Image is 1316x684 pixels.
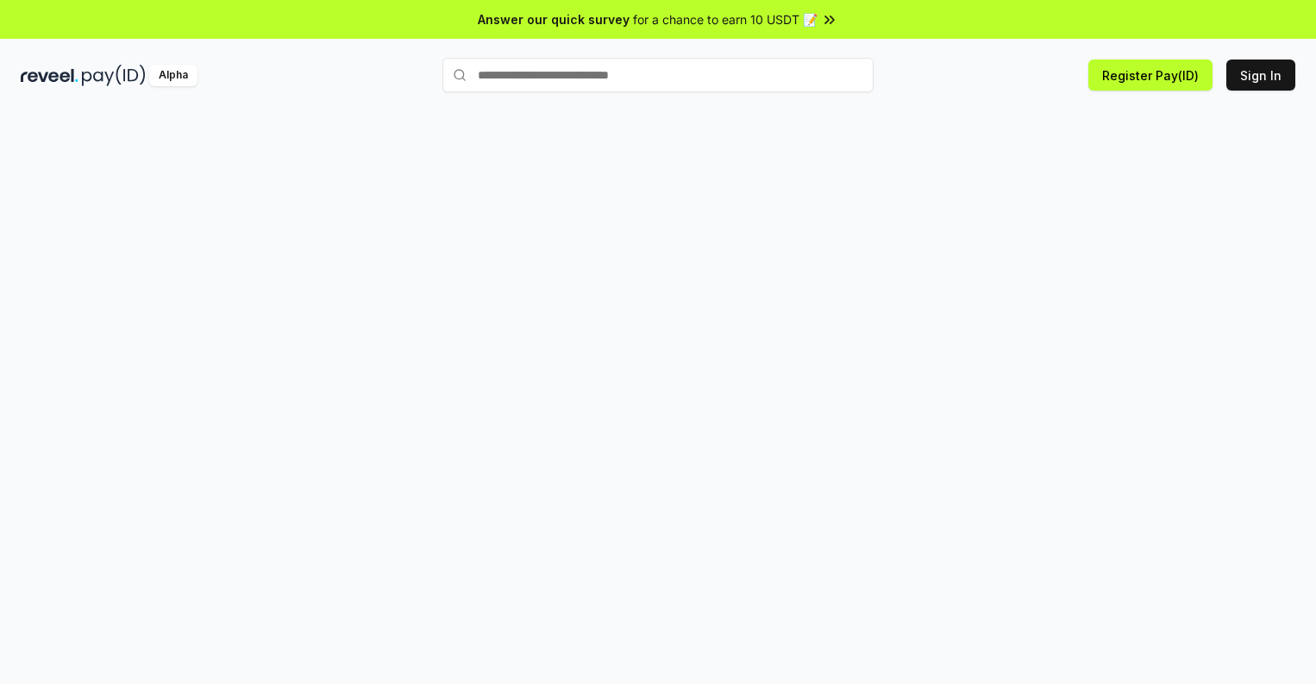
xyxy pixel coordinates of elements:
[1088,60,1213,91] button: Register Pay(ID)
[1226,60,1295,91] button: Sign In
[149,65,197,86] div: Alpha
[82,65,146,86] img: pay_id
[478,10,630,28] span: Answer our quick survey
[21,65,78,86] img: reveel_dark
[633,10,818,28] span: for a chance to earn 10 USDT 📝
